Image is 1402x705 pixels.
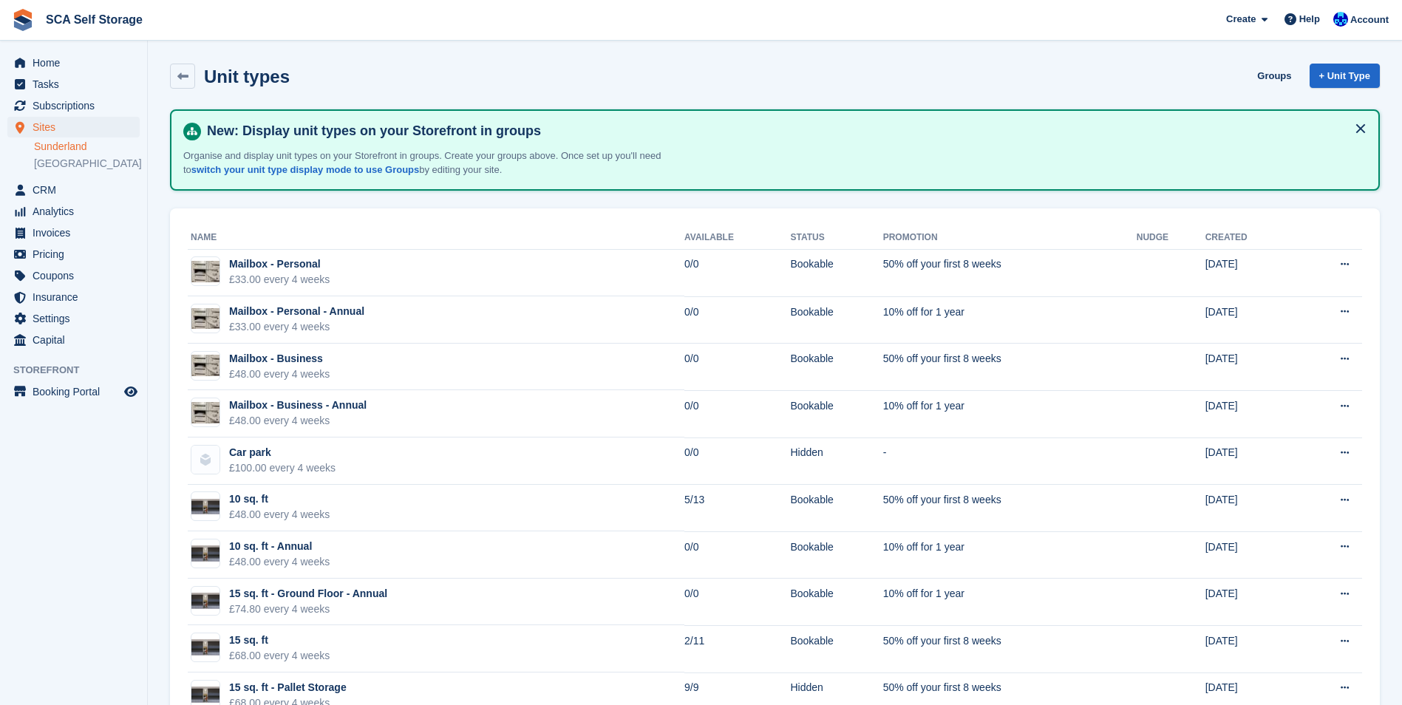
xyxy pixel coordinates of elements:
span: Coupons [33,265,121,286]
span: Invoices [33,222,121,243]
td: 10% off for 1 year [883,390,1137,437]
a: Groups [1251,64,1297,88]
td: [DATE] [1205,296,1296,344]
td: 0/0 [684,249,790,296]
span: Sites [33,117,121,137]
td: 50% off your first 8 weeks [883,344,1137,391]
span: Insurance [33,287,121,307]
span: Help [1299,12,1320,27]
a: menu [7,222,140,243]
td: [DATE] [1205,625,1296,672]
td: Bookable [790,390,882,437]
a: menu [7,330,140,350]
td: [DATE] [1205,390,1296,437]
a: menu [7,265,140,286]
div: £33.00 every 4 weeks [229,319,364,335]
td: Hidden [790,437,882,485]
div: Mailbox - Business [229,351,330,367]
a: menu [7,287,140,307]
div: 15 sq. ft [229,633,330,648]
td: 10% off for 1 year [883,296,1137,344]
a: Preview store [122,383,140,401]
th: Name [188,226,684,250]
div: £68.00 every 4 weeks [229,648,330,664]
td: [DATE] [1205,344,1296,391]
span: Storefront [13,363,147,378]
td: 0/0 [684,437,790,485]
a: SCA Self Storage [40,7,149,32]
span: Capital [33,330,121,350]
div: £48.00 every 4 weeks [229,367,330,382]
div: £48.00 every 4 weeks [229,554,330,570]
div: £74.80 every 4 weeks [229,602,387,617]
img: 15%20SQ.FT.jpg [191,639,220,655]
td: - [883,437,1137,485]
span: Home [33,52,121,73]
td: Bookable [790,296,882,344]
td: Bookable [790,249,882,296]
td: [DATE] [1205,437,1296,485]
td: Bookable [790,344,882,391]
div: £48.00 every 4 weeks [229,507,330,522]
td: 5/13 [684,485,790,532]
img: 15%20SQ.FT.jpg [191,687,220,703]
div: £48.00 every 4 weeks [229,413,367,429]
a: menu [7,201,140,222]
img: stora-icon-8386f47178a22dfd0bd8f6a31ec36ba5ce8667c1dd55bd0f319d3a0aa187defe.svg [12,9,34,31]
img: Unknown-4.jpeg [191,308,220,330]
td: Bookable [790,579,882,626]
td: Bookable [790,625,882,672]
td: 10% off for 1 year [883,579,1137,626]
span: Pricing [33,244,121,265]
th: Promotion [883,226,1137,250]
span: Settings [33,308,121,329]
a: + Unit Type [1310,64,1380,88]
img: 15%20SQ.FT.jpg [191,545,220,562]
th: Available [684,226,790,250]
h2: Unit types [204,67,290,86]
div: Mailbox - Business - Annual [229,398,367,413]
img: 15%20SQ.FT.jpg [191,593,220,609]
img: Unknown-4.jpeg [191,355,220,376]
img: Kelly Neesham [1333,12,1348,27]
td: 0/0 [684,390,790,437]
td: [DATE] [1205,531,1296,579]
td: 0/0 [684,579,790,626]
div: 15 sq. ft - Pallet Storage [229,680,347,695]
div: Mailbox - Personal [229,256,330,272]
td: 50% off your first 8 weeks [883,625,1137,672]
td: 0/0 [684,344,790,391]
a: menu [7,74,140,95]
img: Unknown-4.jpeg [191,261,220,282]
span: CRM [33,180,121,200]
img: blank-unit-type-icon-ffbac7b88ba66c5e286b0e438baccc4b9c83835d4c34f86887a83fc20ec27e7b.svg [191,446,220,474]
td: [DATE] [1205,485,1296,532]
span: Subscriptions [33,95,121,116]
a: menu [7,381,140,402]
td: 10% off for 1 year [883,531,1137,579]
td: 0/0 [684,296,790,344]
td: [DATE] [1205,579,1296,626]
td: 2/11 [684,625,790,672]
h4: New: Display unit types on your Storefront in groups [201,123,1367,140]
div: £33.00 every 4 weeks [229,272,330,287]
div: 15 sq. ft - Ground Floor - Annual [229,586,387,602]
a: menu [7,95,140,116]
a: [GEOGRAPHIC_DATA] [34,157,140,171]
th: Created [1205,226,1296,250]
img: 15%20SQ.FT.jpg [191,499,220,515]
th: Nudge [1137,226,1205,250]
div: 10 sq. ft [229,491,330,507]
span: Account [1350,13,1389,27]
div: 10 sq. ft - Annual [229,539,330,554]
a: menu [7,117,140,137]
a: menu [7,180,140,200]
p: Organise and display unit types on your Storefront in groups. Create your groups above. Once set ... [183,149,701,177]
td: 50% off your first 8 weeks [883,485,1137,532]
img: Unknown-4.jpeg [191,402,220,423]
span: Create [1226,12,1256,27]
div: Car park [229,445,336,460]
a: switch your unit type display mode to use Groups [191,164,419,175]
a: menu [7,52,140,73]
div: Mailbox - Personal - Annual [229,304,364,319]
